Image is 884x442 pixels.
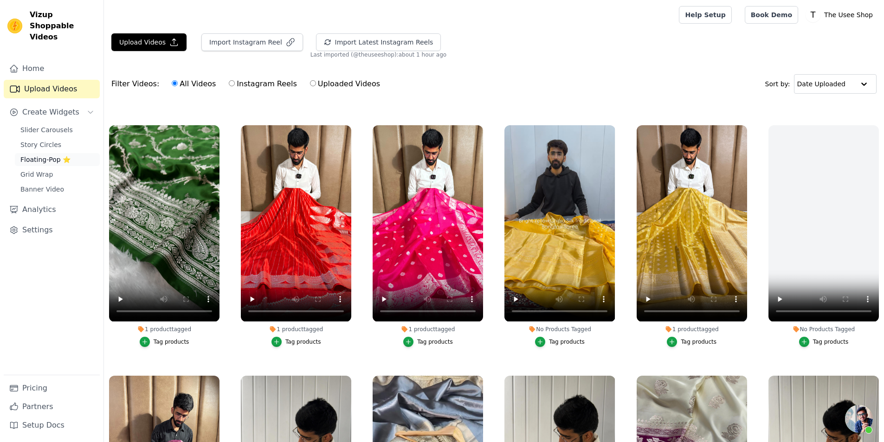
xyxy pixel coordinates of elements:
[4,59,100,78] a: Home
[403,337,453,347] button: Tag products
[4,200,100,219] a: Analytics
[20,155,71,164] span: Floating-Pop ⭐
[813,338,849,346] div: Tag products
[4,221,100,239] a: Settings
[810,10,816,19] text: T
[229,80,235,86] input: Instagram Reels
[154,338,189,346] div: Tag products
[15,123,100,136] a: Slider Carousels
[373,326,483,333] div: 1 product tagged
[4,397,100,416] a: Partners
[679,6,731,24] a: Help Setup
[310,80,316,86] input: Uploaded Videos
[228,78,297,90] label: Instagram Reels
[171,78,216,90] label: All Videos
[4,379,100,397] a: Pricing
[765,74,877,94] div: Sort by:
[549,338,585,346] div: Tag products
[310,51,446,58] span: Last imported (@ theuseeshop ): about 1 hour ago
[241,326,351,333] div: 1 product tagged
[111,73,385,95] div: Filter Videos:
[109,326,219,333] div: 1 product tagged
[667,337,716,347] button: Tag products
[310,78,381,90] label: Uploaded Videos
[271,337,321,347] button: Tag products
[20,170,53,179] span: Grid Wrap
[4,80,100,98] a: Upload Videos
[504,326,615,333] div: No Products Tagged
[20,125,73,135] span: Slider Carousels
[845,405,873,433] div: Open chat
[201,33,303,51] button: Import Instagram Reel
[4,416,100,435] a: Setup Docs
[7,19,22,33] img: Vizup
[172,80,178,86] input: All Videos
[820,6,877,23] p: The Usee Shop
[4,103,100,122] button: Create Widgets
[768,326,879,333] div: No Products Tagged
[316,33,441,51] button: Import Latest Instagram Reels
[799,337,849,347] button: Tag products
[806,6,877,23] button: T The Usee Shop
[15,153,100,166] a: Floating-Pop ⭐
[140,337,189,347] button: Tag products
[745,6,798,24] a: Book Demo
[637,326,747,333] div: 1 product tagged
[20,185,64,194] span: Banner Video
[15,138,100,151] a: Story Circles
[285,338,321,346] div: Tag products
[15,168,100,181] a: Grid Wrap
[417,338,453,346] div: Tag products
[15,183,100,196] a: Banner Video
[30,9,96,43] span: Vizup Shoppable Videos
[681,338,716,346] div: Tag products
[20,140,61,149] span: Story Circles
[111,33,187,51] button: Upload Videos
[535,337,585,347] button: Tag products
[22,107,79,118] span: Create Widgets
